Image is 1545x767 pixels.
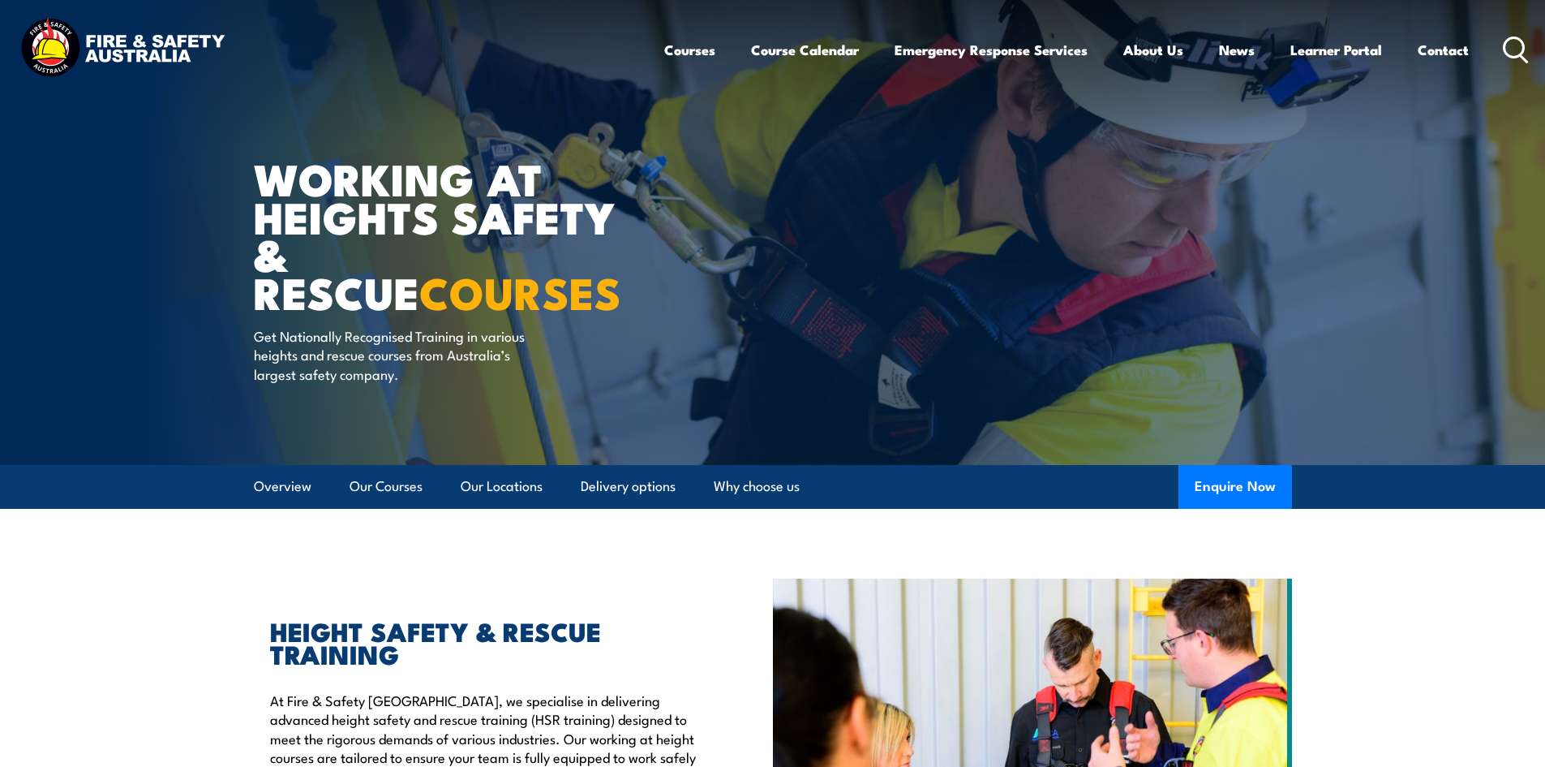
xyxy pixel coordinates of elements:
[1219,28,1255,71] a: News
[895,28,1088,71] a: Emergency Response Services
[350,465,423,508] a: Our Courses
[270,619,698,665] h2: HEIGHT SAFETY & RESCUE TRAINING
[254,465,311,508] a: Overview
[1290,28,1382,71] a: Learner Portal
[714,465,800,508] a: Why choose us
[1418,28,1469,71] a: Contact
[664,28,715,71] a: Courses
[1123,28,1183,71] a: About Us
[254,326,550,383] p: Get Nationally Recognised Training in various heights and rescue courses from Australia’s largest...
[581,465,676,508] a: Delivery options
[461,465,543,508] a: Our Locations
[419,257,621,325] strong: COURSES
[254,159,654,311] h1: WORKING AT HEIGHTS SAFETY & RESCUE
[1178,465,1292,509] button: Enquire Now
[751,28,859,71] a: Course Calendar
